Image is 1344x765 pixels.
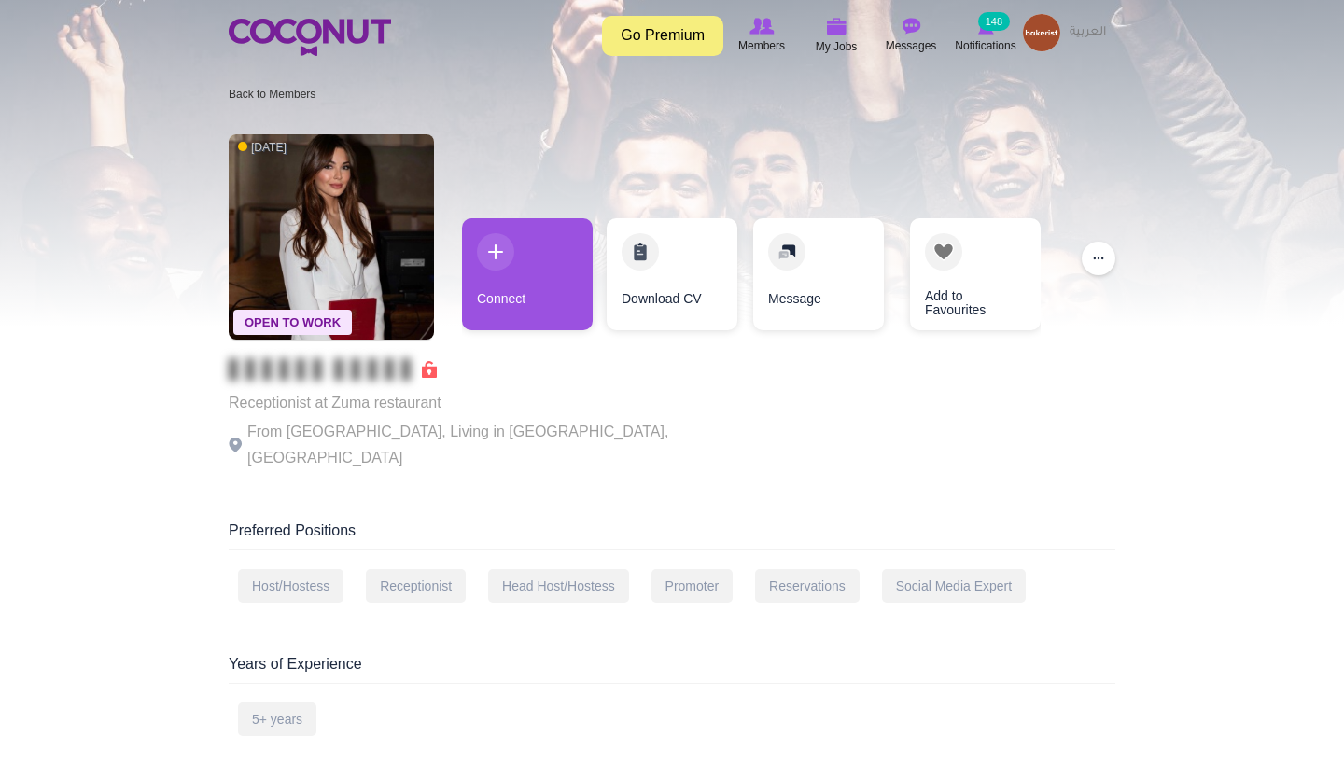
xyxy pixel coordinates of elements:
div: Social Media Expert [882,569,1027,603]
div: Promoter [651,569,734,603]
div: Receptionist [366,569,466,603]
a: العربية [1060,14,1115,51]
span: Open To Work [233,310,352,335]
span: My Jobs [816,37,858,56]
button: ... [1082,242,1115,275]
div: 4 / 4 [896,218,1027,340]
span: Notifications [955,36,1015,55]
div: 5+ years [238,702,316,736]
div: Host/Hostess [238,569,343,603]
div: Years of Experience [229,654,1115,684]
img: My Jobs [826,18,847,35]
div: Head Host/Hostess [488,569,629,603]
img: Home [229,19,391,56]
img: Notifications [978,18,994,35]
span: [DATE] [238,140,287,156]
a: Go Premium [602,16,723,56]
div: 3 / 4 [751,218,882,340]
span: Connect to Unlock the Profile [229,360,437,379]
a: Download CV [607,218,737,330]
div: 1 / 4 [462,218,593,340]
div: 2 / 4 [607,218,737,340]
div: Preferred Positions [229,521,1115,550]
p: Receptionist at Zuma restaurant [229,390,742,416]
p: From [GEOGRAPHIC_DATA], Living in [GEOGRAPHIC_DATA], [GEOGRAPHIC_DATA] [229,419,742,471]
a: Message [753,218,884,330]
div: Reservations [755,569,860,603]
a: Messages Messages [874,14,948,57]
span: Members [738,36,785,55]
a: Browse Members Members [724,14,799,57]
a: Notifications Notifications 148 [948,14,1023,57]
a: Back to Members [229,88,315,101]
span: Messages [886,36,937,55]
a: Add to Favourites [910,218,1041,330]
small: 148 [978,12,1010,31]
img: Messages [902,18,920,35]
a: My Jobs My Jobs [799,14,874,58]
a: Connect [462,218,593,330]
img: Browse Members [749,18,774,35]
